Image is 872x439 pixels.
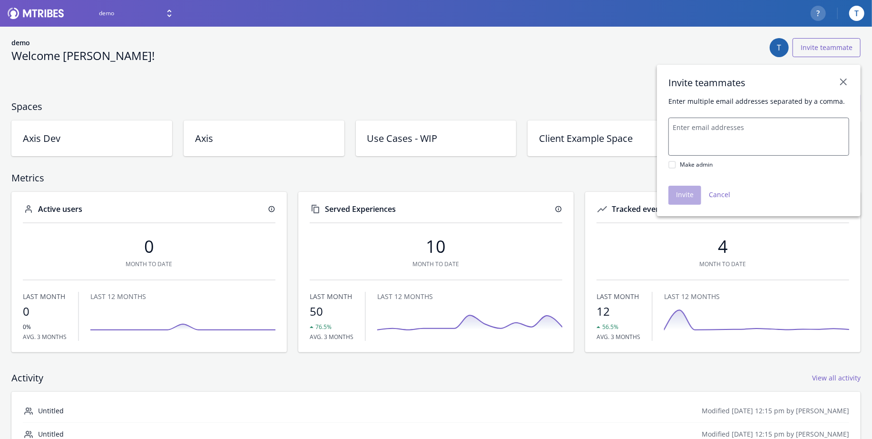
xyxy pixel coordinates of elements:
[849,6,864,21] button: T
[99,8,175,19] button: demo
[701,186,738,205] button: Cancel
[356,120,517,156] a: Use Cases - WIP
[668,160,713,170] label: Make admin
[377,305,562,334] svg: trend line
[184,120,344,156] a: Axis
[664,305,849,334] svg: trend line
[195,132,322,145] h2: Axis
[367,132,494,145] h2: Use Cases - WIP
[11,120,172,156] a: Axis Dev
[811,6,826,21] button: ?
[668,97,849,106] p: Enter multiple email addresses separated by a comma.
[90,305,275,334] svg: trend line
[670,162,675,167] svg: Tick Symbol
[539,132,666,145] h2: Client Example Space
[668,76,745,89] h3: Invite teammates
[99,9,114,18] span: demo
[23,132,149,145] h2: Axis Dev
[668,186,701,205] button: Invite
[528,120,688,156] a: Client Example Space
[164,8,175,19] svg: Expand drop down icon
